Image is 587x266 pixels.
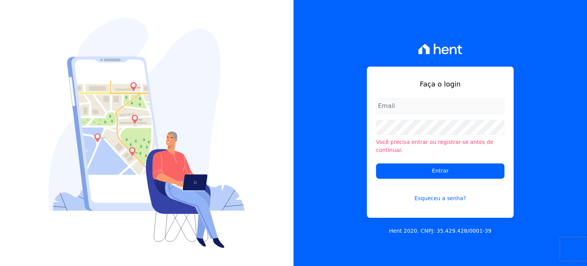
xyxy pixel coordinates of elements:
[376,163,504,179] input: Entrar
[376,138,504,154] li: Você precisa entrar ou registrar-se antes de continuar.
[389,227,491,235] p: Hent 2020. CNPJ: 35.429.428/0001-39
[376,185,504,202] a: Esqueceu a senha?
[49,18,245,248] img: Login
[376,79,504,89] h1: Faça o login
[376,98,504,114] input: Email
